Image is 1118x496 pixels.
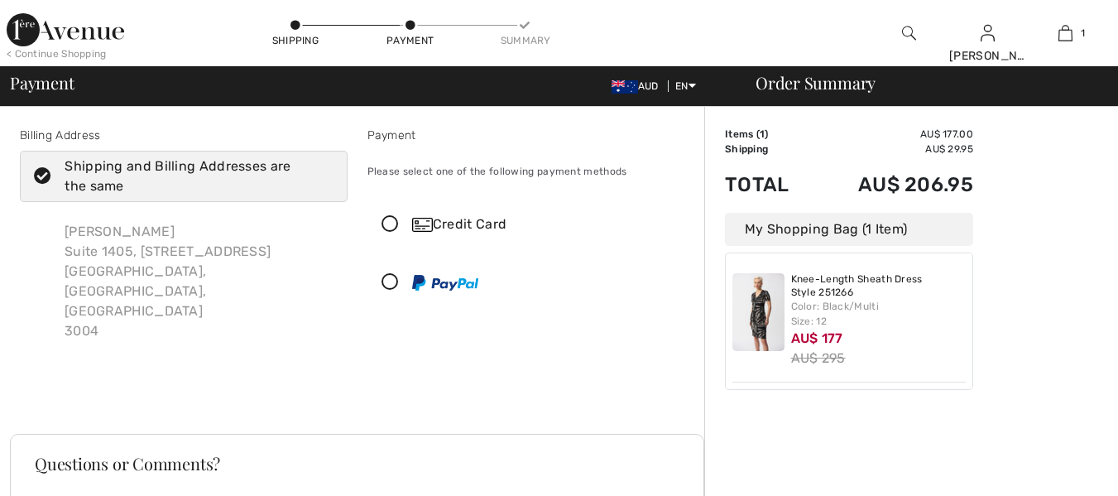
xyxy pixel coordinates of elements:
[736,75,1108,91] div: Order Summary
[791,299,967,329] div: Color: Black/Multi Size: 12
[791,330,843,346] span: AU$ 177
[981,23,995,43] img: My Info
[7,46,107,61] div: < Continue Shopping
[813,157,973,213] td: AU$ 206.95
[791,273,967,299] a: Knee-Length Sheath Dress Style 251266
[1058,23,1072,43] img: My Bag
[1027,23,1104,43] a: 1
[612,80,665,92] span: AUD
[367,127,695,144] div: Payment
[725,213,973,246] div: My Shopping Bag (1 Item)
[10,75,74,91] span: Payment
[501,33,550,48] div: Summary
[412,275,478,291] img: PayPal
[367,151,695,192] div: Please select one of the following payment methods
[612,80,638,94] img: Australian Dollar
[386,33,435,48] div: Payment
[1012,446,1101,488] iframe: Opens a widget where you can find more information
[1081,26,1085,41] span: 1
[732,273,785,351] img: Knee-Length Sheath Dress Style 251266
[760,128,765,140] span: 1
[902,23,916,43] img: search the website
[725,157,813,213] td: Total
[412,218,433,232] img: Credit Card
[813,142,973,157] td: AU$ 29.95
[412,214,683,234] div: Credit Card
[271,33,320,48] div: Shipping
[791,350,846,366] s: AU$ 295
[725,127,813,142] td: Items ( )
[949,47,1026,65] div: [PERSON_NAME]
[981,25,995,41] a: Sign In
[51,209,348,354] div: [PERSON_NAME] Suite 1405, [STREET_ADDRESS] [GEOGRAPHIC_DATA], [GEOGRAPHIC_DATA], [GEOGRAPHIC_DATA...
[35,455,679,472] h3: Questions or Comments?
[7,13,124,46] img: 1ère Avenue
[813,127,973,142] td: AU$ 177.00
[725,142,813,157] td: Shipping
[20,127,348,144] div: Billing Address
[65,157,322,196] div: Shipping and Billing Addresses are the same
[675,80,696,92] span: EN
